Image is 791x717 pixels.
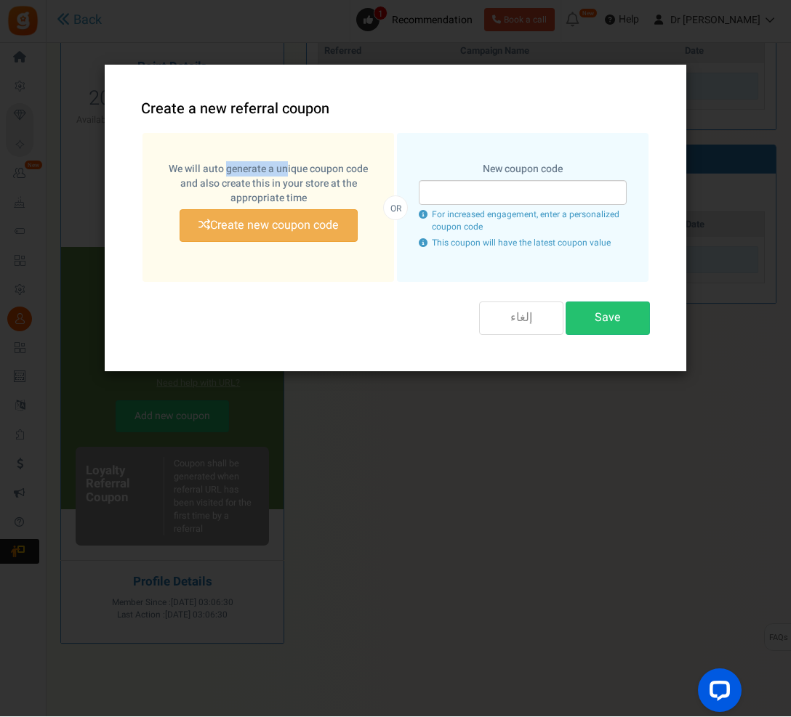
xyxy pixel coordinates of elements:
[383,196,408,221] p: OR
[419,238,627,250] p: This coupon will have the latest coupon value
[180,210,358,243] button: Create new coupon code
[419,209,627,234] p: For increased engagement, enter a personalized coupon code
[141,99,329,120] span: Create a new referral coupon
[483,163,563,177] label: New coupon code
[566,302,650,335] button: Save
[479,302,563,335] button: إلغاء
[164,163,372,206] label: We will auto generate a unique coupon code and also create this in your store at the appropriate ...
